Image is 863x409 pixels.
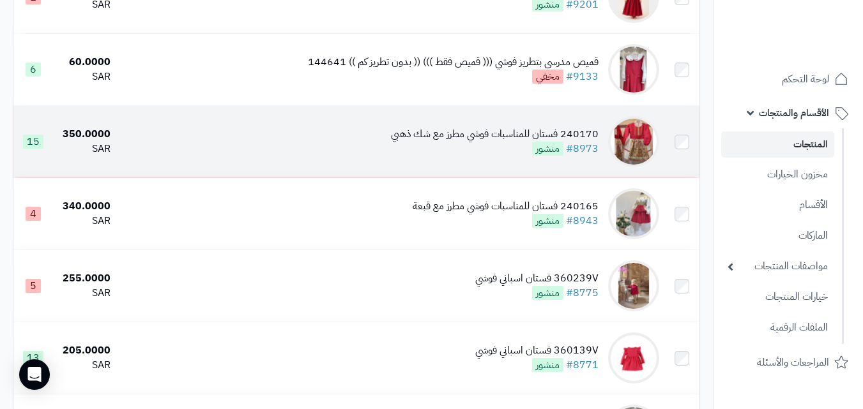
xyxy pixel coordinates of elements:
div: SAR [57,70,111,84]
div: SAR [57,214,111,228]
img: logo-2.png [776,18,851,45]
div: 240165 فستان للمناسبات فوشي مطرز مع قبعة [413,199,599,214]
div: 360139V فستان اسباني فوشي [475,343,599,358]
span: منشور [532,214,563,228]
span: 5 [26,279,41,293]
span: 13 [23,351,43,365]
a: الماركات [721,222,834,249]
a: #8771 [566,357,599,373]
a: #8775 [566,285,599,301]
a: الملفات الرقمية [721,314,834,341]
a: لوحة التحكم [721,64,855,94]
span: لوحة التحكم [782,70,829,88]
div: 255.0000 [57,271,111,286]
div: 350.0000 [57,127,111,142]
img: 240165 فستان للمناسبات فوشي مطرز مع قبعة [608,188,659,239]
img: 360239V فستان اسباني فوشي [608,260,659,311]
a: مخزون الخيارات [721,161,834,188]
span: منشور [532,142,563,156]
div: 240170 فستان للمناسبات فوشي مطرز مع شك ذهبي [391,127,599,142]
div: 360239V فستان اسباني فوشي [475,271,599,286]
span: منشور [532,358,563,372]
div: 340.0000 [57,199,111,214]
div: 205.0000 [57,343,111,358]
span: 15 [23,135,43,149]
div: قميص مدرسي بتطريز فوشي ((( قميص فقط ))) (( بدون تطريز كم )) 144641 [308,55,599,70]
div: SAR [57,286,111,301]
a: #9133 [566,69,599,84]
img: 240170 فستان للمناسبات فوشي مطرز مع شك ذهبي [608,116,659,167]
a: الأقسام [721,191,834,219]
div: SAR [57,358,111,373]
img: قميص مدرسي بتطريز فوشي ((( قميص فقط ))) (( بدون تطريز كم )) 144641 [608,44,659,95]
a: المنتجات [721,131,834,158]
span: الأقسام والمنتجات [759,104,829,122]
a: #8973 [566,141,599,156]
div: Open Intercom Messenger [19,359,50,390]
span: مخفي [532,70,563,84]
img: 360139V فستان اسباني فوشي [608,332,659,383]
span: 4 [26,207,41,221]
a: مواصفات المنتجات [721,253,834,280]
span: المراجعات والأسئلة [757,353,829,371]
a: المراجعات والأسئلة [721,347,855,378]
a: خيارات المنتجات [721,283,834,311]
span: 6 [26,63,41,77]
span: منشور [532,286,563,300]
div: SAR [57,142,111,156]
div: 60.0000 [57,55,111,70]
a: #8943 [566,213,599,228]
